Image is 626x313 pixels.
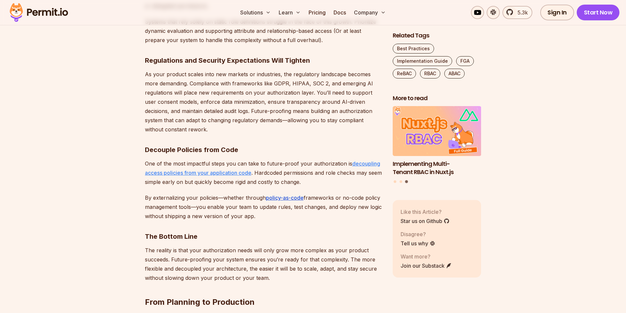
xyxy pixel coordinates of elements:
a: Implementing Multi-Tenant RBAC in Nuxt.jsImplementing Multi-Tenant RBAC in Nuxt.js [393,106,481,176]
h3: Implementing Multi-Tenant RBAC in Nuxt.js [393,160,481,176]
strong: Regulations and Security Expectations Will Tighten [145,56,310,64]
a: Star us on Github [401,217,450,225]
p: As your product scales into new markets or industries, the regulatory landscape becomes more dema... [145,70,382,134]
p: Systems that rely solely on static role definitions struggle in the face of this growth. Prioriti... [145,17,382,45]
li: 3 of 3 [393,106,481,176]
h2: From Planning to Production [145,271,382,307]
button: Company [351,6,388,19]
a: Start Now [577,5,620,20]
p: Disagree? [401,230,435,238]
strong: Decouple Policies from Code [145,146,238,154]
p: One of the most impactful steps you can take to future-proof your authorization is . Hardcoded pe... [145,159,382,187]
button: Go to slide 3 [405,180,408,183]
button: Learn [276,6,303,19]
a: Join our Substack [401,262,452,270]
h2: More to read [393,94,481,102]
a: 5.3k [502,6,532,19]
a: Pricing [306,6,328,19]
p: The reality is that your authorization needs will only grow more complex as your product succeeds... [145,246,382,282]
img: Implementing Multi-Tenant RBAC in Nuxt.js [393,106,481,156]
a: policy-as-code [266,194,304,201]
h2: Related Tags [393,32,481,40]
a: Tell us why [401,239,435,247]
div: Posts [393,106,481,184]
a: Best Practices [393,44,434,54]
button: Go to slide 2 [400,181,402,183]
a: ABAC [444,69,465,78]
a: Implementation Guide [393,56,452,66]
span: 5.3k [514,9,528,16]
a: Docs [331,6,349,19]
a: ReBAC [393,69,416,78]
a: Sign In [540,5,574,20]
a: RBAC [420,69,440,78]
img: Permit logo [7,1,71,24]
p: Like this Article? [401,208,450,216]
p: Want more? [401,253,452,260]
button: Go to slide 1 [394,181,396,183]
a: FGA [456,56,474,66]
button: Solutions [238,6,273,19]
strong: The Bottom Line [145,233,197,240]
p: By externalizing your policies—whether through frameworks or no-code policy management tools—you ... [145,193,382,221]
